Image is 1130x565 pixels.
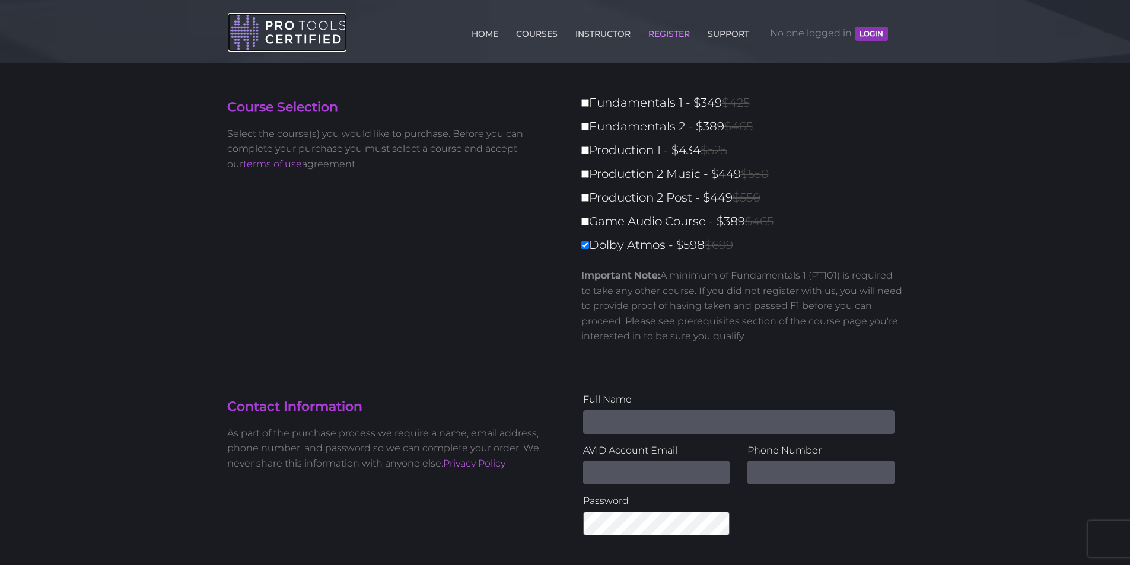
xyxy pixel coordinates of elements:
[741,167,769,181] span: $550
[581,187,911,208] label: Production 2 Post - $449
[243,158,302,170] a: terms of use
[581,146,589,154] input: Production 1 - $434$525
[227,98,556,117] h4: Course Selection
[581,99,589,107] input: Fundamentals 1 - $349$425
[855,27,887,41] button: LOGIN
[583,443,730,458] label: AVID Account Email
[228,13,346,52] img: Pro Tools Certified Logo
[443,458,505,469] a: Privacy Policy
[581,92,911,113] label: Fundamentals 1 - $349
[722,95,750,110] span: $425
[745,214,774,228] span: $465
[581,164,911,184] label: Production 2 Music - $449
[581,140,911,161] label: Production 1 - $434
[747,443,895,458] label: Phone Number
[733,190,760,205] span: $550
[227,126,556,172] p: Select the course(s) you would like to purchase. Before you can complete your purchase you must s...
[581,241,589,249] input: Dolby Atmos - $598$699
[581,123,589,130] input: Fundamentals 2 - $389$465
[705,238,733,252] span: $699
[581,170,589,178] input: Production 2 Music - $449$550
[581,211,911,232] label: Game Audio Course - $389
[581,116,911,137] label: Fundamentals 2 - $389
[701,143,727,157] span: $525
[770,15,887,51] span: No one logged in
[581,268,903,344] p: A minimum of Fundamentals 1 (PT101) is required to take any other course. If you did not register...
[572,22,634,41] a: INSTRUCTOR
[724,119,753,133] span: $465
[581,270,660,281] strong: Important Note:
[227,398,556,416] h4: Contact Information
[469,22,501,41] a: HOME
[583,392,895,407] label: Full Name
[513,22,561,41] a: COURSES
[227,426,556,471] p: As part of the purchase process we require a name, email address, phone number, and password so w...
[581,235,911,256] label: Dolby Atmos - $598
[645,22,693,41] a: REGISTER
[705,22,752,41] a: SUPPORT
[583,493,730,509] label: Password
[581,218,589,225] input: Game Audio Course - $389$465
[581,194,589,202] input: Production 2 Post - $449$550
